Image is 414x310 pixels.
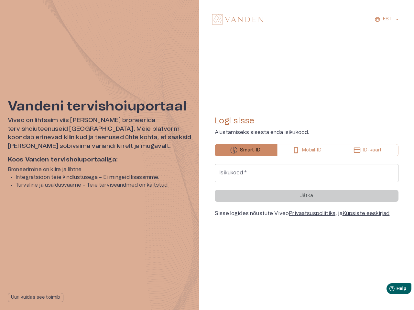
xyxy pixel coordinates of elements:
[383,16,392,23] p: EST
[212,14,263,25] img: Vanden logo
[363,147,382,154] p: ID-kaart
[338,144,398,156] button: ID-kaart
[289,211,335,216] a: Privaatsuspoliitika
[240,147,260,154] p: Smart-ID
[215,116,398,126] h4: Logi sisse
[215,129,398,136] p: Alustamiseks sisesta enda isikukood.
[302,147,321,154] p: Mobiil-ID
[215,144,277,156] button: Smart-ID
[343,211,390,216] a: Küpsiste eeskirjad
[277,144,338,156] button: Mobiil-ID
[215,210,398,217] div: Sisse logides nõustute Viveo , ja
[8,293,63,302] button: Uuri kuidas see toimib
[364,281,414,299] iframe: Help widget launcher
[11,294,60,301] p: Uuri kuidas see toimib
[374,15,401,24] button: EST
